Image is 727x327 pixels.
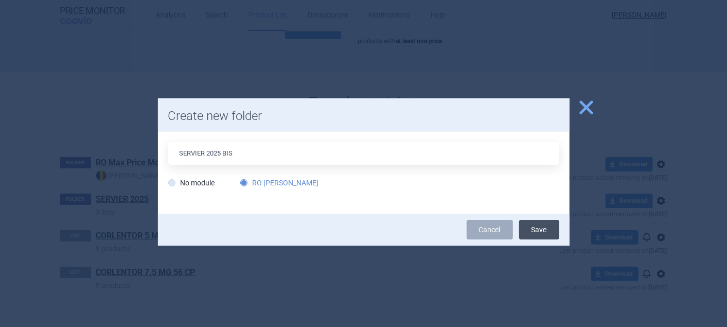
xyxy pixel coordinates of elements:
label: No module [168,178,215,188]
h1: Create new folder [168,109,559,124]
label: RO [PERSON_NAME] [240,178,319,188]
button: Save [519,220,559,239]
input: Folder name [168,142,559,165]
a: Cancel [467,220,513,239]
